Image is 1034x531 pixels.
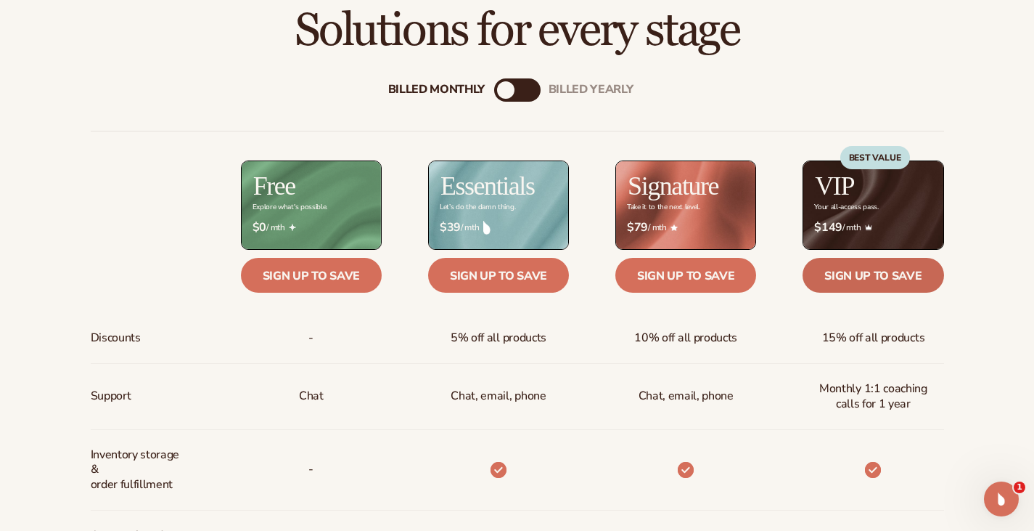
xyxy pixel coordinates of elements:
h2: VIP [815,173,854,199]
img: Essentials_BG_9050f826-5aa9-47d9-a362-757b82c62641.jpg [429,161,568,249]
span: - [308,325,313,352]
div: BEST VALUE [840,146,910,169]
img: Free_Icon_bb6e7c7e-73f8-44bd-8ed0-223ea0fc522e.png [289,224,296,231]
span: 5% off all products [451,325,546,352]
span: Chat, email, phone [639,383,734,410]
span: Monthly 1:1 coaching calls for 1 year [814,376,932,418]
span: 15% off all products [822,325,925,352]
div: Explore what's possible. [253,203,327,211]
div: Let’s do the damn thing. [440,203,515,211]
img: VIP_BG_199964bd-3653-43bc-8a67-789d2d7717b9.jpg [803,161,943,249]
div: Take it to the next level. [627,203,700,211]
strong: $149 [814,221,842,235]
h2: Solutions for every stage [41,7,993,55]
div: billed Yearly [549,83,633,97]
span: 10% off all products [634,325,737,352]
img: drop.png [483,221,491,234]
div: Billed Monthly [388,83,485,97]
span: / mth [440,221,557,235]
h2: Free [253,173,295,199]
a: Sign up to save [615,258,756,293]
span: / mth [814,221,932,235]
p: Chat, email, phone [451,383,546,410]
p: Chat [299,383,324,410]
span: - [308,456,313,483]
iframe: Intercom live chat [984,482,1019,516]
div: Your all-access pass. [814,203,878,211]
span: Support [91,383,131,410]
strong: $39 [440,221,461,235]
img: Star_6.png [670,224,678,231]
img: Signature_BG_eeb718c8-65ac-49e3-a4e5-327c6aa73146.jpg [616,161,755,249]
a: Sign up to save [803,258,943,293]
a: Sign up to save [241,258,382,293]
a: Sign up to save [428,258,569,293]
strong: $0 [253,221,266,235]
h2: Essentials [440,173,535,199]
strong: $79 [627,221,648,235]
span: 1 [1014,482,1025,493]
h2: Signature [628,173,718,199]
span: Discounts [91,325,141,352]
span: / mth [253,221,370,235]
img: free_bg.png [242,161,381,249]
span: / mth [627,221,744,235]
span: Inventory storage & order fulfillment [91,442,187,498]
